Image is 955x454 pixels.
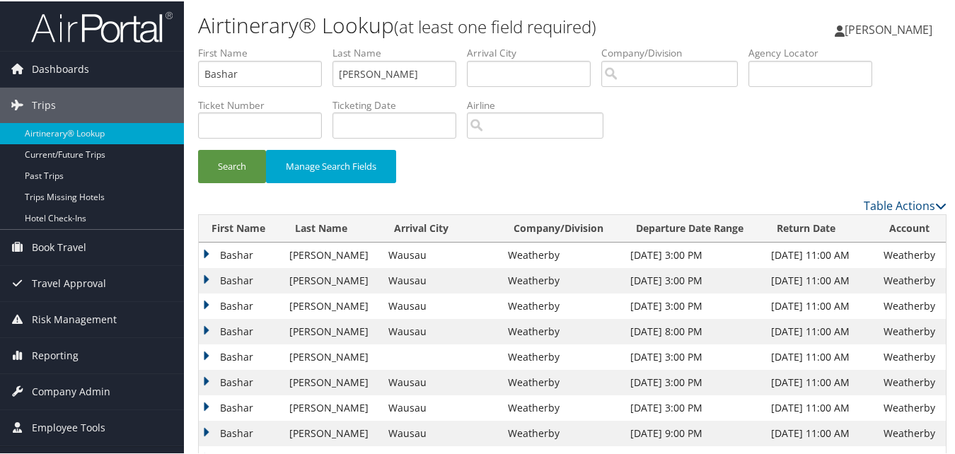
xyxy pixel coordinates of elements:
td: [PERSON_NAME] [283,394,382,419]
label: Arrival City [467,45,601,59]
td: Weatherby [501,368,623,394]
td: Weatherby [501,318,623,343]
label: Company/Division [601,45,748,59]
label: Agency Locator [748,45,883,59]
h1: Airtinerary® Lookup [198,9,697,39]
td: [PERSON_NAME] [283,292,382,318]
td: [DATE] 11:00 AM [764,318,876,343]
th: Company/Division [501,214,623,241]
td: Weatherby [501,267,623,292]
td: [DATE] 11:00 AM [764,419,876,445]
td: Bashar [199,318,283,343]
td: Weatherby [876,267,946,292]
td: [DATE] 11:00 AM [764,267,876,292]
span: Reporting [32,337,79,372]
img: airportal-logo.png [31,9,173,42]
td: Weatherby [876,292,946,318]
label: Airline [467,97,614,111]
td: Weatherby [876,241,946,267]
td: Wausau [381,292,501,318]
td: Bashar [199,343,283,368]
td: [PERSON_NAME] [283,241,382,267]
td: Weatherby [876,343,946,368]
span: Trips [32,86,56,122]
td: [DATE] 11:00 AM [764,292,876,318]
td: Wausau [381,267,501,292]
td: [DATE] 11:00 AM [764,343,876,368]
span: Company Admin [32,373,110,408]
td: [DATE] 11:00 AM [764,368,876,394]
th: Last Name: activate to sort column ascending [283,214,382,241]
small: (at least one field required) [394,13,596,37]
th: Account: activate to sort column ascending [876,214,946,241]
td: [DATE] 3:00 PM [623,368,764,394]
label: Last Name [332,45,467,59]
td: Weatherby [501,343,623,368]
span: Travel Approval [32,264,106,300]
td: [DATE] 11:00 AM [764,394,876,419]
td: [DATE] 3:00 PM [623,292,764,318]
span: [PERSON_NAME] [845,21,932,36]
td: Weatherby [501,292,623,318]
td: [PERSON_NAME] [283,368,382,394]
th: Return Date: activate to sort column ascending [764,214,876,241]
td: [PERSON_NAME] [283,318,382,343]
td: Weatherby [876,318,946,343]
a: Table Actions [864,197,947,212]
span: Employee Tools [32,409,105,444]
td: [PERSON_NAME] [283,343,382,368]
td: Weatherby [876,419,946,445]
td: Weatherby [501,419,623,445]
span: Risk Management [32,301,117,336]
td: Weatherby [501,241,623,267]
td: Bashar [199,419,283,445]
button: Search [198,149,266,182]
th: Arrival City: activate to sort column ascending [381,214,501,241]
span: Dashboards [32,50,89,86]
td: Wausau [381,419,501,445]
a: [PERSON_NAME] [835,7,947,50]
td: [PERSON_NAME] [283,419,382,445]
td: Bashar [199,368,283,394]
td: Wausau [381,318,501,343]
td: Bashar [199,394,283,419]
td: [DATE] 3:00 PM [623,267,764,292]
td: [DATE] 11:00 AM [764,241,876,267]
td: Bashar [199,241,283,267]
td: Weatherby [876,368,946,394]
td: [DATE] 3:00 PM [623,343,764,368]
td: Weatherby [876,394,946,419]
td: [PERSON_NAME] [283,267,382,292]
td: Wausau [381,241,501,267]
label: Ticket Number [198,97,332,111]
td: [DATE] 9:00 PM [623,419,764,445]
td: Wausau [381,394,501,419]
th: Departure Date Range: activate to sort column ascending [623,214,764,241]
label: First Name [198,45,332,59]
td: Wausau [381,368,501,394]
td: Bashar [199,292,283,318]
td: [DATE] 3:00 PM [623,394,764,419]
label: Ticketing Date [332,97,467,111]
td: Weatherby [501,394,623,419]
td: Bashar [199,267,283,292]
button: Manage Search Fields [266,149,396,182]
td: [DATE] 8:00 PM [623,318,764,343]
td: [DATE] 3:00 PM [623,241,764,267]
span: Book Travel [32,228,86,264]
th: First Name: activate to sort column ascending [199,214,283,241]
